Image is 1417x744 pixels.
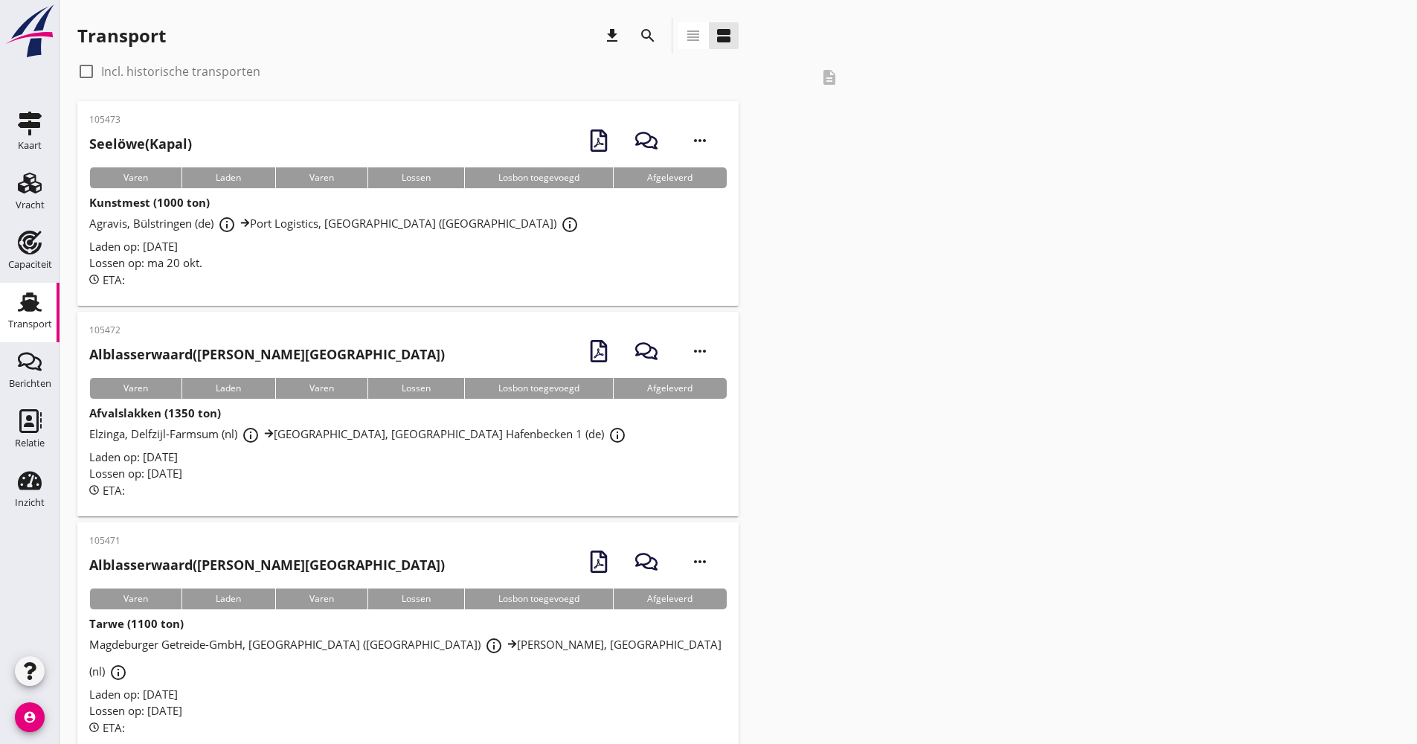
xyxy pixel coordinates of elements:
[89,378,181,399] div: Varen
[89,405,221,420] strong: Afvalslakken (1350 ton)
[679,541,721,583] i: more_horiz
[684,27,702,45] i: view_headline
[9,379,51,388] div: Berichten
[464,378,613,399] div: Losbon toegevoegd
[3,4,57,59] img: logo-small.a267ee39.svg
[15,438,45,448] div: Relatie
[89,637,722,679] span: Magdeburger Getreide-GmbH, [GEOGRAPHIC_DATA] ([GEOGRAPHIC_DATA]) [PERSON_NAME], [GEOGRAPHIC_DATA]...
[181,589,274,609] div: Laden
[89,113,192,126] p: 105473
[613,378,726,399] div: Afgeleverd
[639,27,657,45] i: search
[77,24,166,48] div: Transport
[242,426,260,444] i: info_outline
[367,378,464,399] div: Lossen
[464,589,613,609] div: Losbon toegevoegd
[275,167,367,188] div: Varen
[89,703,182,718] span: Lossen op: [DATE]
[218,216,236,234] i: info_outline
[561,216,579,234] i: info_outline
[77,312,739,516] a: 105472Alblasserwaard([PERSON_NAME][GEOGRAPHIC_DATA])VarenLadenVarenLossenLosbon toegevoegdAfgelev...
[367,589,464,609] div: Lossen
[679,330,721,372] i: more_horiz
[275,378,367,399] div: Varen
[89,616,184,631] strong: Tarwe (1100 ton)
[89,239,178,254] span: Laden op: [DATE]
[464,167,613,188] div: Losbon toegevoegd
[89,345,193,363] strong: Alblasserwaard
[367,167,464,188] div: Lossen
[77,101,739,306] a: 105473Seelöwe(Kapal)VarenLadenVarenLossenLosbon toegevoegdAfgeleverdKunstmest (1000 ton)Agravis, ...
[89,167,181,188] div: Varen
[89,555,445,575] h2: ([PERSON_NAME][GEOGRAPHIC_DATA])
[109,664,127,682] i: info_outline
[8,260,52,269] div: Capaciteit
[181,167,274,188] div: Laden
[89,216,583,231] span: Agravis, Bülstringen (de) Port Logistics, [GEOGRAPHIC_DATA] ([GEOGRAPHIC_DATA])
[89,135,145,153] strong: Seelöwe
[8,319,52,329] div: Transport
[89,134,192,154] h2: (Kapal)
[103,720,125,735] span: ETA:
[103,272,125,287] span: ETA:
[89,556,193,574] strong: Alblasserwaard
[15,702,45,732] i: account_circle
[603,27,621,45] i: download
[89,534,445,548] p: 105471
[89,687,178,702] span: Laden op: [DATE]
[103,483,125,498] span: ETA:
[679,120,721,161] i: more_horiz
[101,64,260,79] label: Incl. historische transporten
[608,426,626,444] i: info_outline
[181,378,274,399] div: Laden
[275,589,367,609] div: Varen
[16,200,45,210] div: Vracht
[715,27,733,45] i: view_agenda
[15,498,45,507] div: Inzicht
[89,466,182,481] span: Lossen op: [DATE]
[89,589,181,609] div: Varen
[613,167,726,188] div: Afgeleverd
[89,255,202,270] span: Lossen op: ma 20 okt.
[89,344,445,365] h2: ([PERSON_NAME][GEOGRAPHIC_DATA])
[89,324,445,337] p: 105472
[89,449,178,464] span: Laden op: [DATE]
[89,195,210,210] strong: Kunstmest (1000 ton)
[89,426,631,441] span: Elzinga, Delfzijl-Farmsum (nl) [GEOGRAPHIC_DATA], [GEOGRAPHIC_DATA] Hafenbecken 1 (de)
[613,589,726,609] div: Afgeleverd
[485,637,503,655] i: info_outline
[18,141,42,150] div: Kaart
